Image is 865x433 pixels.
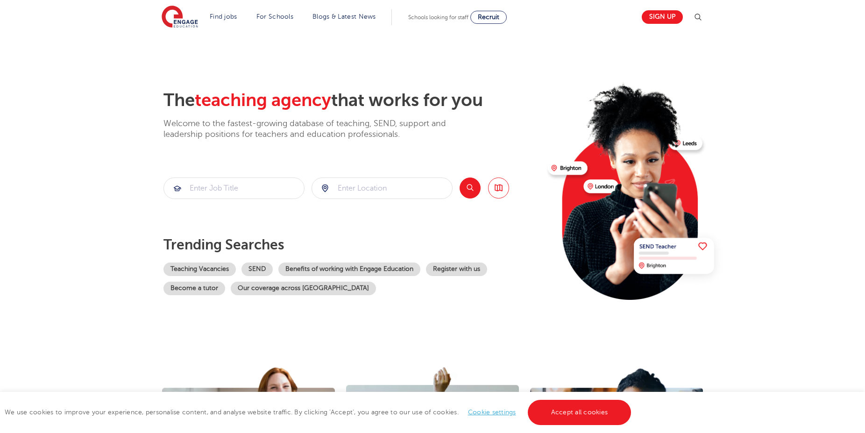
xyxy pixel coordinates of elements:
a: Register with us [426,263,487,276]
input: Submit [164,178,304,199]
a: Find jobs [210,13,237,20]
p: Trending searches [163,236,540,253]
span: We use cookies to improve your experience, personalise content, and analyse website traffic. By c... [5,409,633,416]
img: Engage Education [162,6,198,29]
a: Teaching Vacancies [163,263,236,276]
a: Sign up [642,10,683,24]
a: SEND [241,263,273,276]
a: Our coverage across [GEOGRAPHIC_DATA] [231,282,376,295]
a: Accept all cookies [528,400,631,425]
span: Schools looking for staff [408,14,468,21]
span: teaching agency [195,90,331,110]
h2: The that works for you [163,90,540,111]
button: Search [460,177,481,199]
a: Recruit [470,11,507,24]
a: Blogs & Latest News [312,13,376,20]
span: Recruit [478,14,499,21]
div: Submit [163,177,305,199]
a: Become a tutor [163,282,225,295]
div: Submit [312,177,453,199]
a: Cookie settings [468,409,516,416]
a: Benefits of working with Engage Education [278,263,420,276]
p: Welcome to the fastest-growing database of teaching, SEND, support and leadership positions for t... [163,118,472,140]
a: For Schools [256,13,293,20]
input: Submit [312,178,452,199]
